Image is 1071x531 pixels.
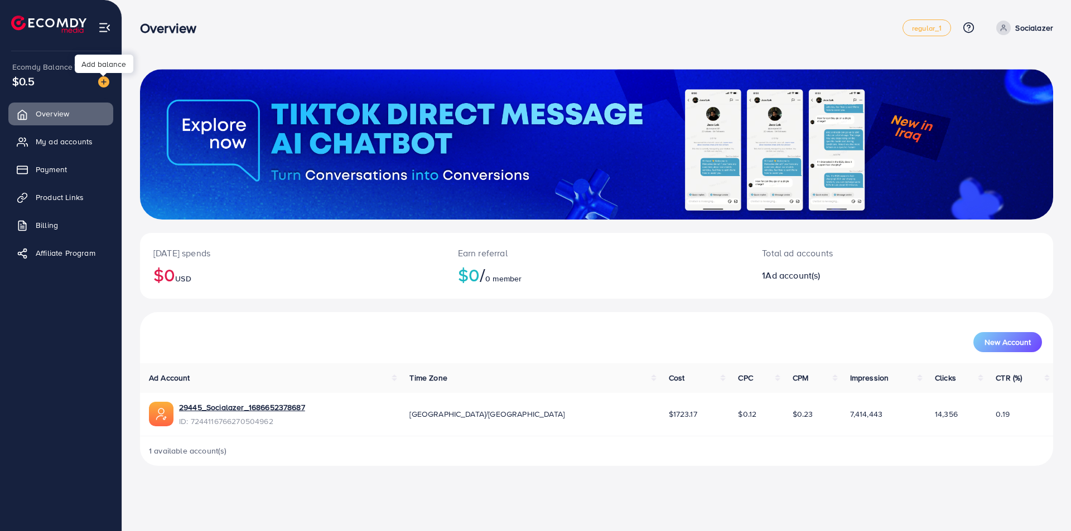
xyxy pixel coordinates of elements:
a: Affiliate Program [8,242,113,264]
span: $0.23 [793,408,813,420]
h2: 1 [762,270,963,281]
span: Billing [36,220,58,231]
span: Ecomdy Balance [12,61,73,72]
div: Add balance [75,55,133,73]
a: Overview [8,103,113,125]
span: $0.12 [738,408,756,420]
span: $1723.17 [669,408,697,420]
img: ic-ads-acc.e4c84228.svg [149,402,173,426]
span: / [480,262,485,288]
h3: Overview [140,20,205,36]
img: logo [11,16,86,33]
span: CPM [793,372,808,383]
span: New Account [985,338,1031,346]
span: Overview [36,108,69,119]
a: 29445_Socialazer_1686652378687 [179,402,305,413]
a: regular_1 [903,20,951,36]
span: Affiliate Program [36,247,95,259]
img: menu [98,21,111,34]
span: Clicks [935,372,956,383]
span: Impression [850,372,889,383]
span: CTR (%) [996,372,1022,383]
h2: $0 [458,264,736,285]
span: ID: 7244116766270504962 [179,416,305,427]
span: Ad Account [149,372,190,383]
span: CPC [738,372,752,383]
span: Ad account(s) [765,269,820,281]
span: 0.19 [996,408,1010,420]
span: 14,356 [935,408,958,420]
span: 0 member [485,273,522,284]
h2: $0 [153,264,431,285]
iframe: Chat [1024,481,1063,523]
p: Earn referral [458,246,736,260]
span: 7,414,443 [850,408,882,420]
span: $0.5 [12,73,35,89]
span: Payment [36,164,67,175]
a: Socialazer [992,21,1053,35]
span: [GEOGRAPHIC_DATA]/[GEOGRAPHIC_DATA] [409,408,565,420]
span: Cost [669,372,685,383]
p: Socialazer [1015,21,1053,35]
img: image [98,76,109,87]
span: My ad accounts [36,136,93,147]
a: My ad accounts [8,130,113,153]
p: [DATE] spends [153,246,431,260]
p: Total ad accounts [762,246,963,260]
span: Time Zone [409,372,447,383]
span: regular_1 [912,25,942,32]
span: Product Links [36,192,84,203]
a: Payment [8,158,113,181]
a: Billing [8,214,113,236]
button: New Account [973,332,1042,352]
span: USD [175,273,191,284]
span: 1 available account(s) [149,445,227,456]
a: Product Links [8,186,113,208]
